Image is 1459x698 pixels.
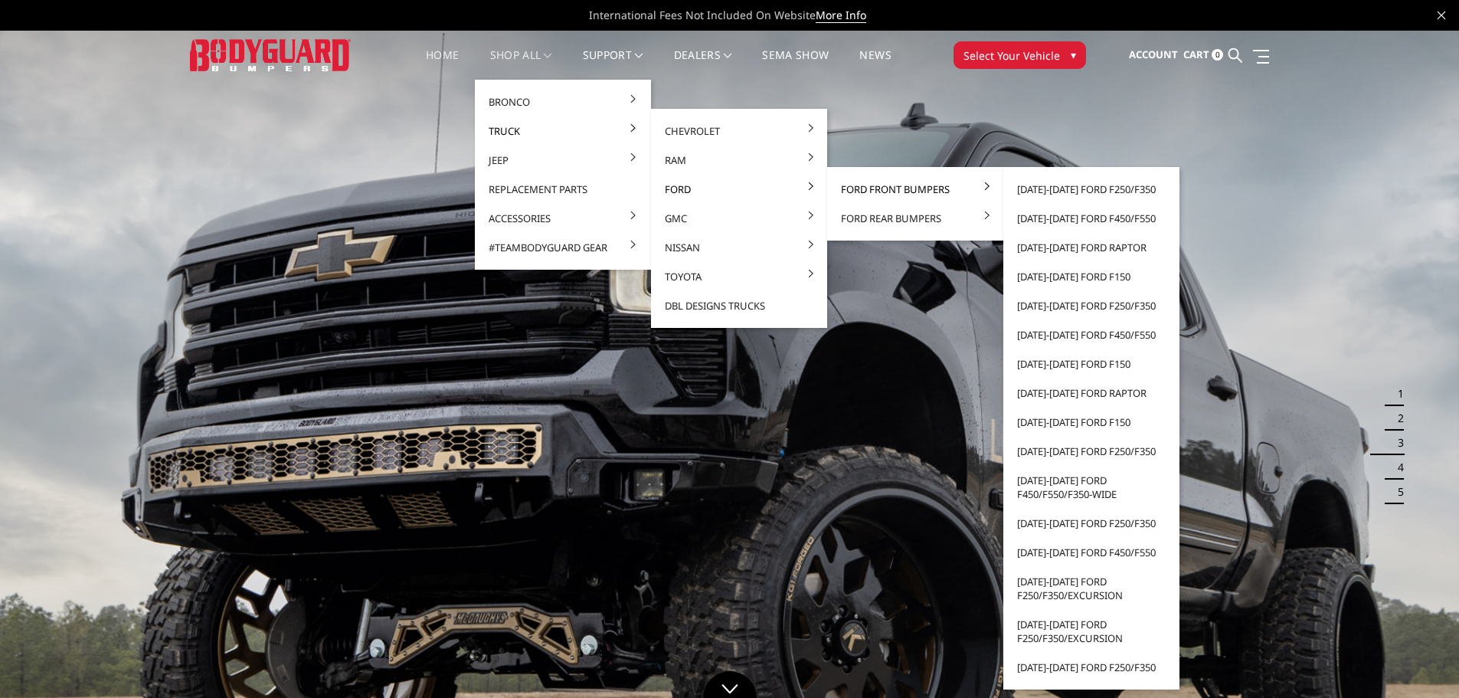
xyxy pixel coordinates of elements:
[1009,262,1173,291] a: [DATE]-[DATE] Ford F150
[1183,48,1209,61] span: Cart
[1009,204,1173,233] a: [DATE]-[DATE] Ford F450/F550
[1009,378,1173,408] a: [DATE]-[DATE] Ford Raptor
[481,204,645,233] a: Accessories
[1129,48,1178,61] span: Account
[1009,653,1173,682] a: [DATE]-[DATE] Ford F250/F350
[657,146,821,175] a: Ram
[657,291,821,320] a: DBL Designs Trucks
[703,671,757,698] a: Click to Down
[481,233,645,262] a: #TeamBodyguard Gear
[963,48,1060,64] span: Select Your Vehicle
[481,146,645,175] a: Jeep
[583,50,643,80] a: Support
[1009,466,1173,509] a: [DATE]-[DATE] Ford F450/F550/F350-wide
[1129,34,1178,76] a: Account
[1009,610,1173,653] a: [DATE]-[DATE] Ford F250/F350/Excursion
[1009,349,1173,378] a: [DATE]-[DATE] Ford F150
[1009,175,1173,204] a: [DATE]-[DATE] Ford F250/F350
[1183,34,1223,76] a: Cart 0
[859,50,891,80] a: News
[1009,538,1173,567] a: [DATE]-[DATE] Ford F450/F550
[1009,320,1173,349] a: [DATE]-[DATE] Ford F450/F550
[1389,480,1404,504] button: 5 of 5
[657,233,821,262] a: Nissan
[1009,567,1173,610] a: [DATE]-[DATE] Ford F250/F350/Excursion
[1009,408,1173,437] a: [DATE]-[DATE] Ford F150
[1009,291,1173,320] a: [DATE]-[DATE] Ford F250/F350
[833,204,997,233] a: Ford Rear Bumpers
[657,204,821,233] a: GMC
[490,50,552,80] a: shop all
[481,87,645,116] a: Bronco
[1389,382,1404,406] button: 1 of 5
[816,8,866,23] a: More Info
[481,116,645,146] a: Truck
[657,262,821,291] a: Toyota
[1389,406,1404,431] button: 2 of 5
[1009,509,1173,538] a: [DATE]-[DATE] Ford F250/F350
[657,175,821,204] a: Ford
[1009,437,1173,466] a: [DATE]-[DATE] Ford F250/F350
[674,50,732,80] a: Dealers
[1212,49,1223,61] span: 0
[190,39,351,70] img: BODYGUARD BUMPERS
[1389,431,1404,455] button: 3 of 5
[657,116,821,146] a: Chevrolet
[954,41,1086,69] button: Select Your Vehicle
[1009,233,1173,262] a: [DATE]-[DATE] Ford Raptor
[426,50,459,80] a: Home
[481,175,645,204] a: Replacement Parts
[1071,47,1076,63] span: ▾
[1389,455,1404,480] button: 4 of 5
[762,50,829,80] a: SEMA Show
[833,175,997,204] a: Ford Front Bumpers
